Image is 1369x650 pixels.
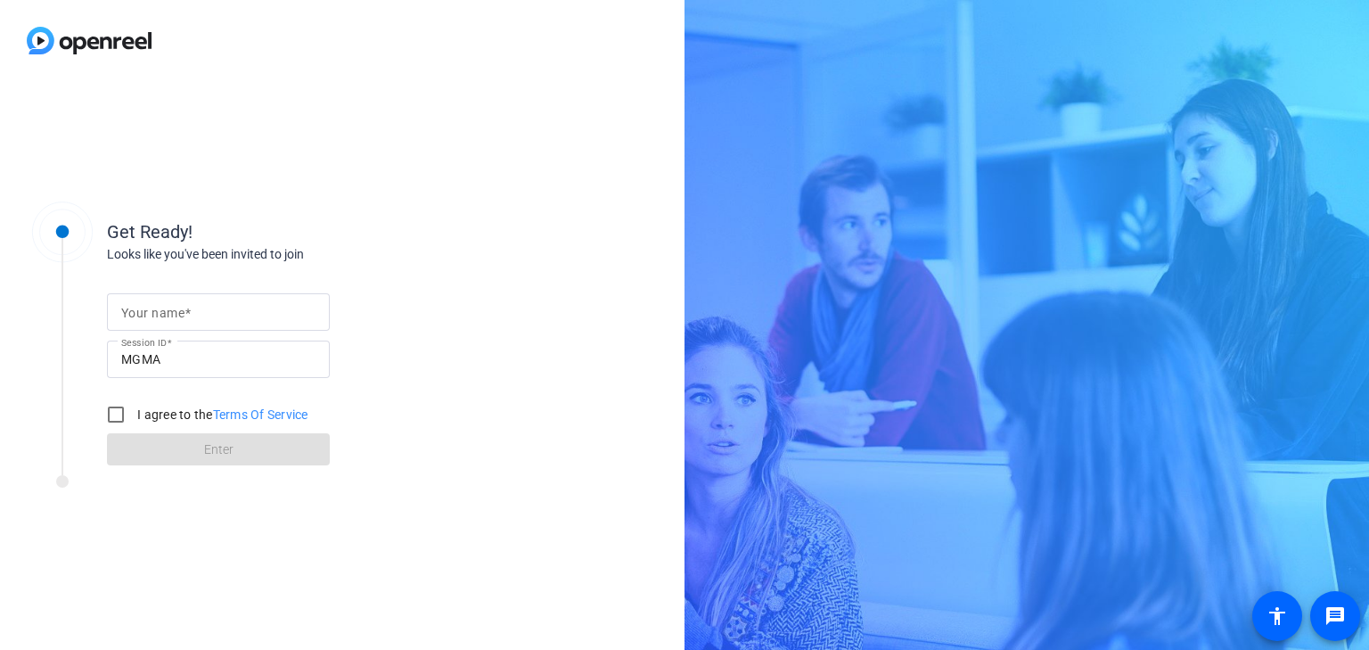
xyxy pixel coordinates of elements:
mat-icon: accessibility [1267,605,1288,627]
div: Looks like you've been invited to join [107,245,463,264]
div: Get Ready! [107,218,463,245]
label: I agree to the [134,406,308,424]
mat-icon: message [1324,605,1346,627]
mat-label: Your name [121,306,184,320]
a: Terms Of Service [213,407,308,422]
mat-label: Session ID [121,337,167,348]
